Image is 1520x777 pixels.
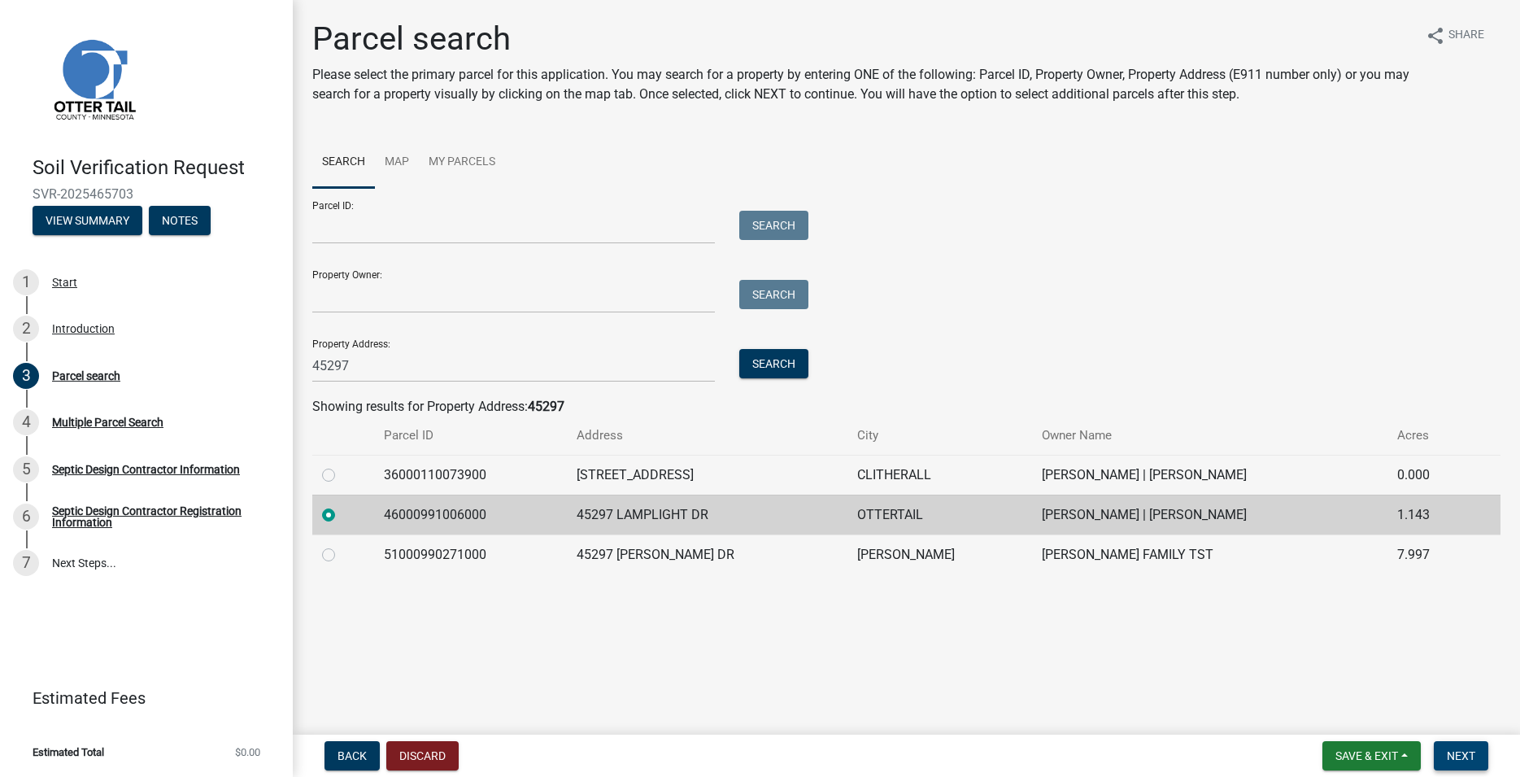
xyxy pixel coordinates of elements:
td: 45297 [PERSON_NAME] DR [567,535,847,574]
wm-modal-confirm: Summary [33,215,142,228]
div: Parcel search [52,370,120,382]
span: SVR-2025465703 [33,186,260,202]
button: Search [739,211,808,240]
th: Parcel ID [374,417,567,455]
button: Back [324,741,380,770]
th: City [847,417,1033,455]
div: Start [52,277,77,288]
td: 45297 LAMPLIGHT DR [567,495,847,535]
button: Notes [149,206,211,235]
td: CLITHERALL [847,455,1033,495]
strong: 45297 [528,399,564,414]
div: 2 [13,316,39,342]
button: Save & Exit [1322,741,1421,770]
th: Owner Name [1032,417,1387,455]
div: Showing results for Property Address: [312,397,1500,417]
td: [STREET_ADDRESS] [567,455,847,495]
div: 5 [13,456,39,482]
th: Acres [1387,417,1470,455]
a: My Parcels [419,137,505,189]
div: 3 [13,363,39,389]
span: Save & Exit [1335,749,1398,762]
div: Septic Design Contractor Information [52,464,240,475]
th: Address [567,417,847,455]
div: 7 [13,550,39,576]
button: View Summary [33,206,142,235]
a: Search [312,137,375,189]
wm-modal-confirm: Notes [149,215,211,228]
p: Please select the primary parcel for this application. You may search for a property by entering ... [312,65,1413,104]
div: Introduction [52,323,115,334]
button: Next [1434,741,1488,770]
i: share [1426,26,1445,46]
td: [PERSON_NAME] [847,535,1033,574]
td: 0.000 [1387,455,1470,495]
div: Septic Design Contractor Registration Information [52,505,267,528]
button: Discard [386,741,459,770]
span: $0.00 [235,747,260,757]
td: [PERSON_NAME] | [PERSON_NAME] [1032,455,1387,495]
td: OTTERTAIL [847,495,1033,535]
td: 46000991006000 [374,495,567,535]
h1: Parcel search [312,20,1413,59]
span: Share [1448,26,1484,46]
button: Search [739,280,808,309]
button: Search [739,349,808,378]
td: [PERSON_NAME] | [PERSON_NAME] [1032,495,1387,535]
span: Next [1447,749,1475,762]
div: Multiple Parcel Search [52,417,163,428]
h4: Soil Verification Request [33,156,280,180]
div: 1 [13,269,39,295]
a: Estimated Fees [13,682,267,714]
div: 6 [13,504,39,530]
span: Estimated Total [33,747,104,757]
button: shareShare [1413,20,1497,51]
img: Otter Tail County, Minnesota [33,17,155,139]
td: 36000110073900 [374,455,567,495]
a: Map [375,137,419,189]
div: 4 [13,409,39,435]
td: 51000990271000 [374,535,567,574]
td: 1.143 [1387,495,1470,535]
td: [PERSON_NAME] FAMILY TST [1032,535,1387,574]
td: 7.997 [1387,535,1470,574]
span: Back [338,749,367,762]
